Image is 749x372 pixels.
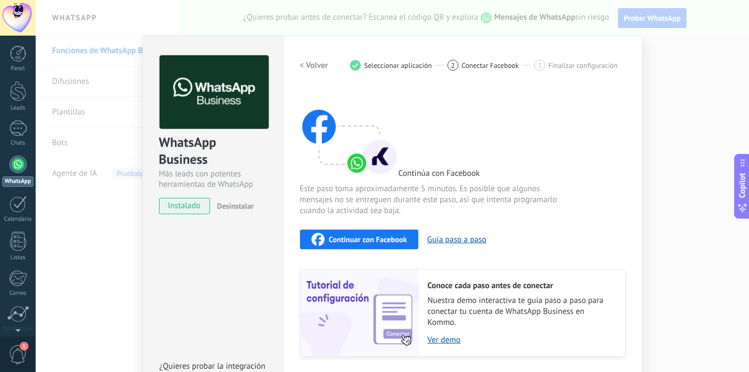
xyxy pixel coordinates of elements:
[428,281,614,291] h2: Conoce cada paso antes de conectar
[300,60,328,71] h2: < Volver
[427,234,486,245] button: Guía paso a paso
[462,61,519,70] span: Conectar Facebook
[451,61,455,70] span: 2
[213,198,254,214] button: Desinstalar
[300,184,561,216] span: Este paso toma aproximadamente 5 minutos. Es posible que algunos mensajes no se entreguen durante...
[737,173,748,198] span: Copilot
[428,335,614,345] a: Ver demo
[159,134,267,169] div: WhatsApp Business
[160,198,209,214] span: instalado
[329,236,407,243] span: Continuar con Facebook
[160,55,269,129] img: logo_main.png
[548,61,617,70] span: Finalizar configuración
[364,61,432,70] span: Seleccionar aplicación
[2,216,34,223] div: Calendario
[2,176,33,187] div: WhatsApp
[159,169,267,190] div: Más leads con potentes herramientas de WhatsApp
[2,254,34,261] div: Listas
[2,290,34,297] div: Correo
[2,105,34,112] div: Leads
[428,295,614,328] span: Nuestra demo interactiva te guía paso a paso para conectar tu cuenta de WhatsApp Business en Kommo.
[300,230,419,249] button: Continuar con Facebook
[20,342,29,351] span: 1
[217,201,254,211] span: Desinstalar
[2,140,34,147] div: Chats
[2,65,34,72] div: Panel
[300,55,328,75] button: < Volver
[300,88,399,176] img: connect with facebook
[399,168,480,179] span: Continúa con Facebook
[538,61,542,70] span: 3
